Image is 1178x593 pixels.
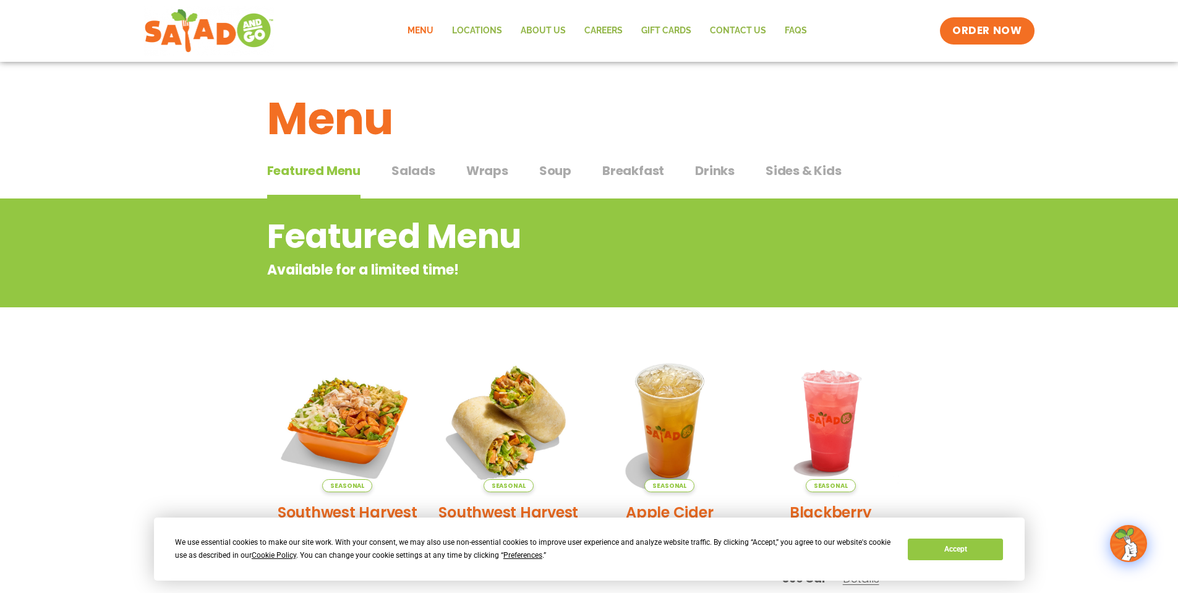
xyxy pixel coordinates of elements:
div: We use essential cookies to make our site work. With your consent, we may also use non-essential ... [175,536,893,562]
h2: Featured Menu [267,211,812,262]
a: Menu [398,17,443,45]
h2: Apple Cider Lemonade [599,501,741,545]
a: FAQs [775,17,816,45]
div: Cookie Consent Prompt [154,518,1025,581]
span: Breakfast [602,161,664,180]
h2: Southwest Harvest Wrap [437,501,580,545]
img: Product photo for Southwest Harvest Salad [276,349,419,492]
button: Accept [908,539,1003,560]
p: Available for a limited time! [267,260,812,280]
img: Product photo for Southwest Harvest Wrap [437,349,580,492]
a: About Us [511,17,575,45]
h1: Menu [267,85,911,152]
a: Careers [575,17,632,45]
span: ORDER NOW [952,23,1022,38]
span: Seasonal [484,479,534,492]
nav: Menu [398,17,816,45]
img: Product photo for Apple Cider Lemonade [599,349,741,492]
img: new-SAG-logo-768×292 [144,6,275,56]
span: Seasonal [322,479,372,492]
a: Contact Us [701,17,775,45]
span: Seasonal [806,479,856,492]
a: GIFT CARDS [632,17,701,45]
span: Soup [539,161,571,180]
span: Cookie Policy [252,551,296,560]
h2: Blackberry [PERSON_NAME] Lemonade [759,501,902,566]
a: Locations [443,17,511,45]
span: Featured Menu [267,161,361,180]
span: Details [843,571,879,586]
img: wpChatIcon [1111,526,1146,561]
span: Seasonal [644,479,694,492]
span: Wraps [466,161,508,180]
img: Product photo for Blackberry Bramble Lemonade [759,349,902,492]
h2: Southwest Harvest Salad [276,501,419,545]
div: Tabbed content [267,157,911,199]
a: ORDER NOW [940,17,1034,45]
span: Drinks [695,161,735,180]
span: Preferences [503,551,542,560]
span: Sides & Kids [766,161,842,180]
span: Salads [391,161,435,180]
